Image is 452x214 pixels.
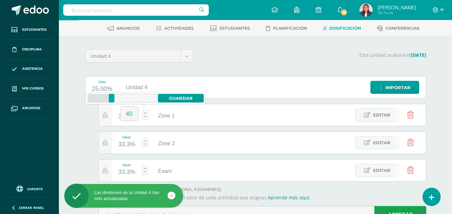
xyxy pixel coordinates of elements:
[85,50,193,62] a: Unidad 4
[370,81,419,94] a: Importar
[118,112,135,122] div: 33.3%
[63,4,209,16] input: Busca un usuario...
[219,26,250,31] span: Estudiantes
[158,94,204,102] a: Guardar
[5,59,54,79] a: Asistencia
[90,50,175,62] span: Unidad 4
[107,23,140,34] a: Anuncios
[22,66,43,71] span: Asistencia
[378,10,416,16] span: Mi Perfil
[266,23,307,34] a: Planificación
[22,47,42,52] span: Disciplina
[329,26,361,31] span: Dosificación
[119,76,154,98] div: Unidad 4
[27,187,43,191] span: Soporte
[5,20,54,40] a: Estudiantes
[385,26,420,31] span: Conferencias
[22,86,43,91] span: Mis cursos
[8,184,51,193] a: Soporte
[378,4,416,11] span: [PERSON_NAME]
[116,26,140,31] span: Anuncios
[118,167,135,178] div: 33.3%
[201,52,426,58] p: Esta unidad acabará el
[22,27,47,32] span: Estudiantes
[158,113,175,119] span: Zone 1
[273,26,307,31] span: Planificación
[385,81,411,94] span: Importar
[92,80,112,84] div: Valor
[98,187,426,192] label: Agrega una nueva división
[5,40,54,59] a: Disciplina
[92,84,112,94] div: 25.00%
[118,163,135,167] div: Value:
[411,52,426,58] strong: [DATE]
[373,164,390,177] span: Editar
[377,23,420,34] a: Conferencias
[5,79,54,98] a: Mis cursos
[340,9,348,16] span: 29
[158,141,175,146] span: Zone 2
[323,23,361,34] a: Dosificación
[118,136,135,139] div: Value:
[5,98,54,118] a: Archivos
[64,190,183,202] div: Las divisiones de la Unidad 4 han sido actualizadas
[373,109,390,121] span: Editar
[158,168,172,174] span: Exam
[359,3,373,17] img: 64f220a76ce8a7c8a2fce748c524eb74.png
[118,108,135,112] div: Value:
[373,137,390,149] span: Editar
[98,195,426,201] p: Las divisiones te permiten distribuir el valor de cada actividad que asignas.
[156,23,194,34] a: Actividades
[210,23,250,34] a: Estudiantes
[268,194,311,201] a: Aprende más aquí.
[164,26,194,31] span: Actividades
[118,139,135,150] div: 33.3%
[19,205,44,210] span: Cerrar panel
[22,105,40,111] span: Archivos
